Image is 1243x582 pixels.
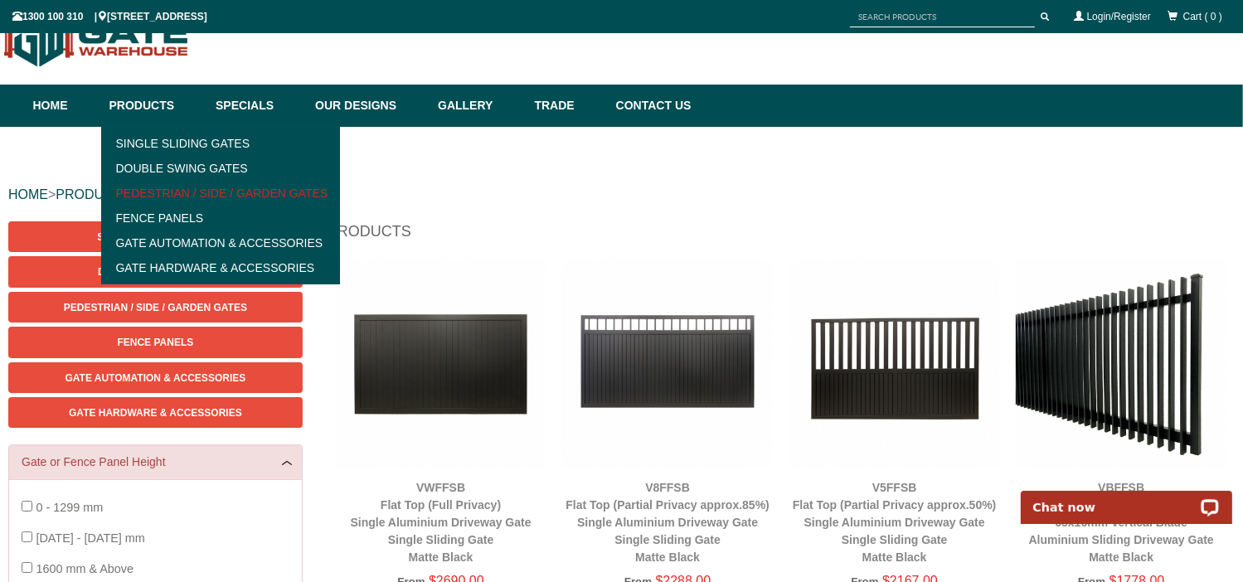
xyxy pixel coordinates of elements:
a: HOME [8,187,48,201]
a: Double Swing Gates [106,156,336,181]
span: Fence Panels [117,337,193,348]
span: Double Swing Gates [98,266,212,278]
a: Contact Us [608,85,692,127]
a: Gate Automation & Accessories [8,362,303,393]
a: Fence Panels [8,327,303,357]
a: Single Sliding Gates [8,221,303,252]
a: Login/Register [1087,11,1151,22]
span: 1600 mm & Above [36,562,134,575]
iframe: LiveChat chat widget [1010,472,1243,524]
a: Gate Hardware & Accessories [106,255,336,280]
span: Gate Hardware & Accessories [69,407,242,419]
a: V8FFSBFlat Top (Partial Privacy approx.85%)Single Aluminium Driveway GateSingle Sliding GateMatte... [566,481,770,564]
a: Gate Automation & Accessories [106,230,336,255]
span: 1300 100 310 | [STREET_ADDRESS] [12,11,207,22]
a: Home [33,85,101,127]
span: Pedestrian / Side / Garden Gates [64,302,247,313]
a: Double Swing Gates [8,256,303,287]
a: Pedestrian / Side / Garden Gates [8,292,303,323]
span: 0 - 1299 mm [36,501,103,514]
a: Trade [526,85,607,127]
span: Single Sliding Gates [97,231,213,243]
a: VWFFSBFlat Top (Full Privacy)Single Aluminium Driveway GateSingle Sliding GateMatte Black [350,481,531,564]
img: VWFFSB - Flat Top (Full Privacy) - Single Aluminium Driveway Gate - Single Sliding Gate - Matte B... [336,259,546,469]
img: V8FFSB - Flat Top (Partial Privacy approx.85%) - Single Aluminium Driveway Gate - Single Sliding ... [562,259,773,469]
a: Fence Panels [106,206,336,230]
a: Single Sliding Gates [106,131,336,156]
h1: Products [328,221,1235,250]
div: > [8,168,1235,221]
a: Specials [207,85,307,127]
a: Gate Hardware & Accessories [8,397,303,428]
input: SEARCH PRODUCTS [850,7,1035,27]
a: Gate or Fence Panel Height [22,453,289,471]
span: Cart ( 0 ) [1183,11,1222,22]
span: Gate Automation & Accessories [65,372,245,384]
a: Products [101,85,208,127]
a: VBFFSBReady to Install Fully Welded 65x16mm Vertical BladeAluminium Sliding Driveway GateMatte Black [1029,481,1214,564]
span: [DATE] - [DATE] mm [36,531,144,545]
a: V5FFSBFlat Top (Partial Privacy approx.50%)Single Aluminium Driveway GateSingle Sliding GateMatte... [793,481,997,564]
a: Gallery [430,85,526,127]
a: PRODUCTS [56,187,130,201]
a: Pedestrian / Side / Garden Gates [106,181,336,206]
img: V5FFSB - Flat Top (Partial Privacy approx.50%) - Single Aluminium Driveway Gate - Single Sliding ... [789,259,1000,469]
img: VBFFSB - Ready to Install Fully Welded 65x16mm Vertical Blade - Aluminium Sliding Driveway Gate -... [1016,259,1226,469]
a: Our Designs [307,85,430,127]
